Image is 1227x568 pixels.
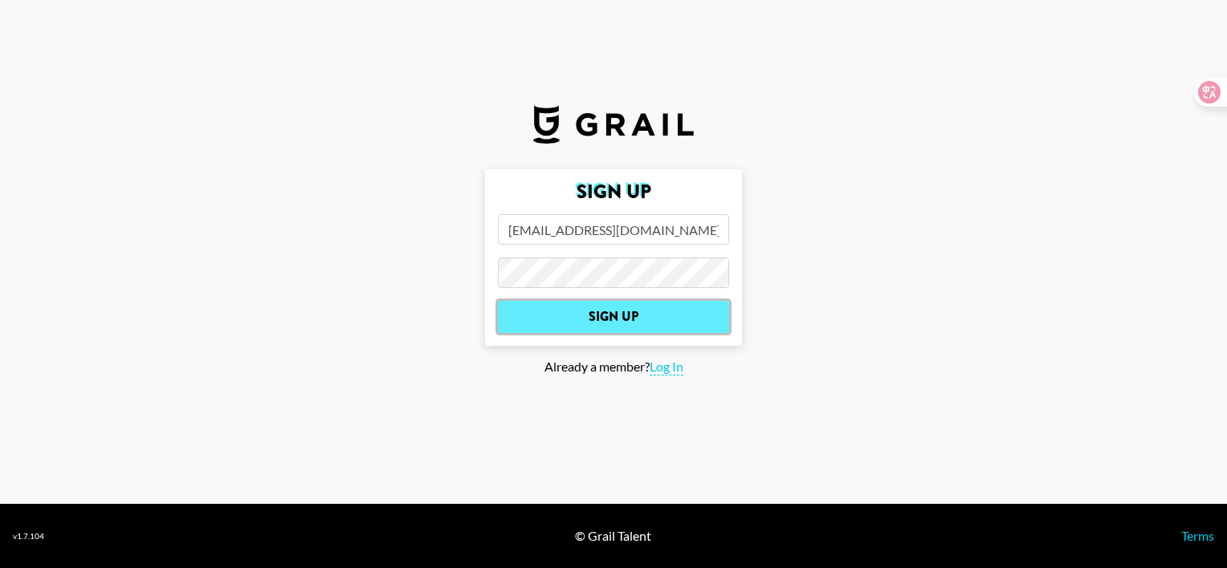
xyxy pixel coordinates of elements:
[650,359,683,375] span: Log In
[533,105,694,144] img: Grail Talent Logo
[1181,528,1214,543] a: Terms
[498,301,729,333] input: Sign Up
[498,214,729,245] input: Email
[498,182,729,201] h2: Sign Up
[13,359,1214,375] div: Already a member?
[13,531,44,542] div: v 1.7.104
[575,528,651,544] div: © Grail Talent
